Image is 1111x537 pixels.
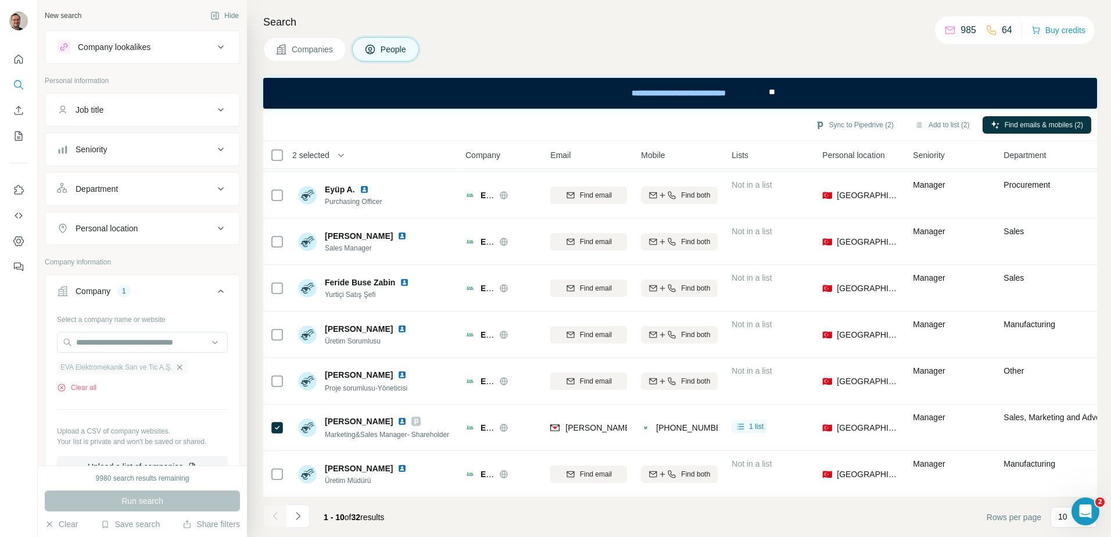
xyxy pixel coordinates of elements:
div: Department [76,183,118,195]
span: Manufacturing [1004,459,1055,468]
img: LinkedIn logo [397,370,407,380]
img: Avatar [298,372,317,391]
span: Manager [913,320,945,329]
h4: Search [263,14,1097,30]
span: Find both [681,376,710,386]
div: 9980 search results remaining [96,473,189,484]
img: LinkedIn logo [397,464,407,473]
span: [GEOGRAPHIC_DATA] [837,236,899,248]
p: Your list is private and won't be saved or shared. [57,436,228,447]
span: Rows per page [987,511,1041,523]
span: results [324,513,384,522]
button: Find email [550,187,627,204]
span: Lists [732,149,748,161]
img: Logo of EVA Elektromekanik San ve Tic A.Ş. [465,377,475,386]
span: 🇹🇷 [822,468,832,480]
img: Logo of EVA Elektromekanik San ve Tic A.Ş. [465,330,475,339]
img: provider findymail logo [550,422,560,434]
button: Dashboard [9,231,28,252]
span: [GEOGRAPHIC_DATA] [837,468,899,480]
button: My lists [9,126,28,146]
span: Manager [913,273,945,282]
span: [PERSON_NAME] [325,416,393,427]
span: Marketing&Sales Manager- Shareholder [325,431,449,439]
span: Find email [580,190,612,201]
span: [GEOGRAPHIC_DATA] [837,375,899,387]
span: 🇹🇷 [822,282,832,294]
img: LinkedIn logo [400,278,409,287]
img: LinkedIn logo [397,231,407,241]
span: Feride Buse Zabin [325,277,395,288]
span: Sales [1004,227,1024,236]
button: Add to list (2) [906,116,978,134]
span: Manager [913,459,945,468]
button: Use Surfe API [9,205,28,226]
button: Find both [641,466,718,483]
button: Personal location [45,214,239,242]
span: 32 [352,513,361,522]
span: Not in a list [732,180,772,189]
span: EVA Elektromekanik San ve Tic A.Ş. [481,470,619,479]
span: Not in a list [732,320,772,329]
img: Avatar [298,232,317,251]
span: [PHONE_NUMBER] [656,423,729,432]
span: Find both [681,190,710,201]
span: of [345,513,352,522]
img: LinkedIn logo [397,417,407,426]
span: 1 list [749,421,764,432]
span: Not in a list [732,366,772,375]
button: Quick start [9,49,28,70]
button: Find email [550,280,627,297]
span: People [381,44,407,55]
span: 2 [1095,497,1105,507]
span: Seniority [913,149,944,161]
span: Proje sorumlusu-Yöneticisi [325,384,407,392]
div: Seniority [76,144,107,155]
span: Manager [913,227,945,236]
span: Find both [681,283,710,293]
iframe: Banner [263,78,1097,109]
span: EVA Elektromekanik San ve Tic A.Ş. [481,237,619,246]
span: Purchasing Officer [325,196,382,207]
p: 10 [1058,511,1067,522]
span: EVA Elektromekanik San ve Tic A.Ş. [481,330,619,339]
img: Avatar [298,325,317,344]
button: Find both [641,233,718,250]
div: Personal location [76,223,138,234]
iframe: Intercom live chat [1071,497,1099,525]
span: Find email [580,237,612,247]
button: Find email [550,373,627,390]
p: 985 [961,23,976,37]
button: Department [45,175,239,203]
span: 🇹🇷 [822,236,832,248]
button: Company1 [45,277,239,310]
span: EVA Elektromekanik San ve Tic A.Ş. [481,423,619,432]
p: Upload a CSV of company websites. [57,426,228,436]
button: Clear [45,518,78,530]
span: Find email [580,469,612,479]
button: Upload a list of companies [57,456,228,477]
span: EVA Elektromekanik San ve Tic A.Ş. [481,284,619,293]
button: Use Surfe on LinkedIn [9,180,28,201]
span: EVA Elektromekanik San ve Tic A.Ş. [60,362,173,373]
button: Navigate to next page [286,504,310,528]
div: Company [76,285,110,297]
button: Find email [550,326,627,343]
span: Mobile [641,149,665,161]
span: [PERSON_NAME] [325,230,393,242]
button: Find email [550,233,627,250]
span: [PERSON_NAME] [325,369,393,381]
img: Avatar [298,186,317,205]
span: Yurtiçi Satış Şefi [325,289,414,300]
span: Find both [681,469,710,479]
span: 1 - 10 [324,513,345,522]
p: 64 [1002,23,1012,37]
span: 🇹🇷 [822,422,832,434]
span: Not in a list [732,273,772,282]
span: Find email [580,376,612,386]
button: Find both [641,326,718,343]
button: Hide [202,7,247,24]
span: Personal location [822,149,884,161]
button: Enrich CSV [9,100,28,121]
button: Seniority [45,135,239,163]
